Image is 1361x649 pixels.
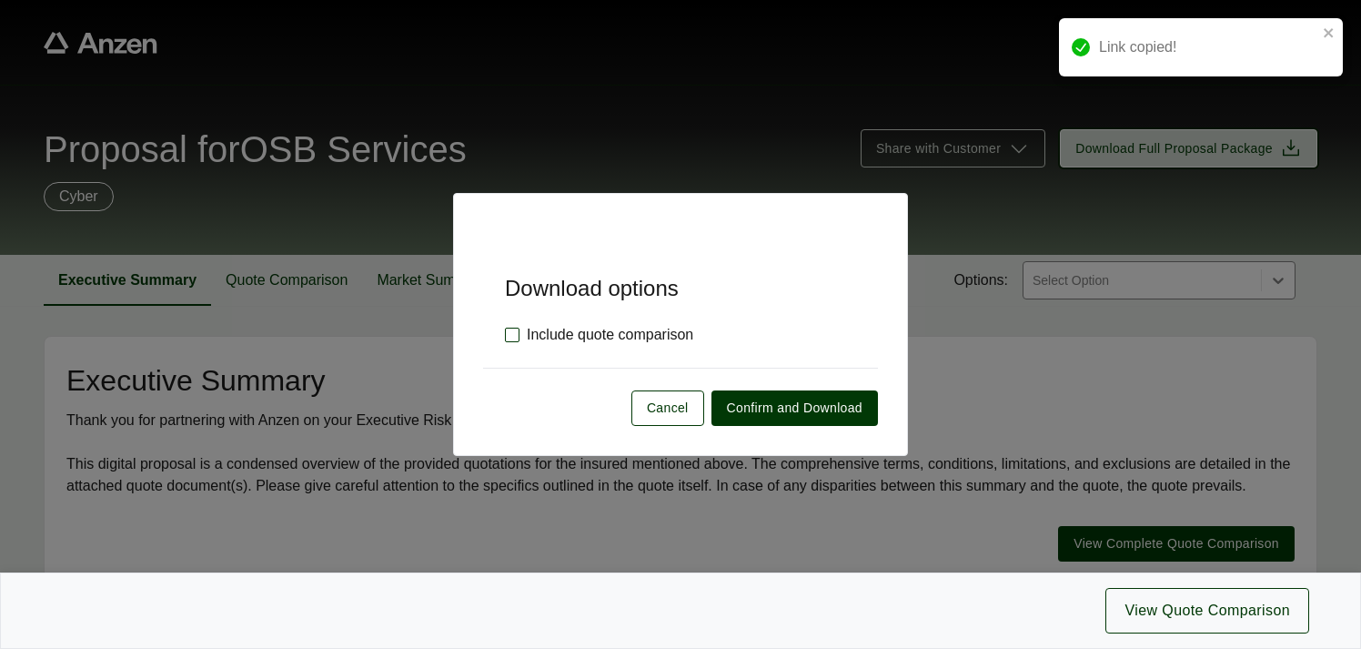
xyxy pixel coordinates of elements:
span: View Quote Comparison [1124,600,1290,622]
h5: Download options [483,245,878,302]
span: Cancel [647,399,689,418]
button: Confirm and Download [711,390,878,426]
button: Cancel [631,390,704,426]
span: Confirm and Download [727,399,862,418]
div: Link copied! [1099,36,1317,58]
label: Include quote comparison [505,324,693,346]
button: close [1323,25,1336,40]
button: View Quote Comparison [1105,588,1309,634]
